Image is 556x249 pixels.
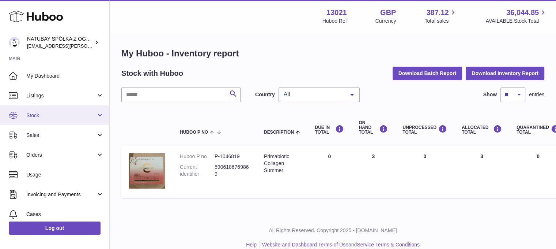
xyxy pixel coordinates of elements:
[380,8,396,18] strong: GBP
[402,125,447,135] div: UNPROCESSED Total
[9,37,20,48] img: kacper.antkowski@natubay.pl
[462,125,502,135] div: ALLOCATED Total
[424,8,457,25] a: 387.12 Total sales
[264,130,294,135] span: Description
[454,146,509,198] td: 3
[26,211,104,218] span: Cases
[466,67,544,80] button: Download Inventory Report
[26,191,96,198] span: Invoicing and Payments
[357,242,420,248] a: Service Terms & Conditions
[255,91,275,98] label: Country
[26,92,96,99] span: Listings
[26,152,96,159] span: Orders
[262,242,348,248] a: Website and Dashboard Terms of Use
[322,18,347,25] div: Huboo Ref
[424,18,457,25] span: Total sales
[483,91,497,98] label: Show
[215,153,249,160] dd: P-1046819
[485,8,547,25] a: 36,044.85 AVAILABLE Stock Total
[485,18,547,25] span: AVAILABLE Stock Total
[215,164,249,178] dd: 5906186769869
[326,8,347,18] strong: 13021
[537,153,540,159] span: 0
[282,91,345,98] span: All
[180,164,215,178] dt: Current identifier
[359,120,388,135] div: ON HAND Total
[315,125,344,135] div: DUE IN TOTAL
[506,8,539,18] span: 36,044.85
[121,68,183,78] h2: Stock with Huboo
[393,67,462,80] button: Download Batch Report
[26,171,104,178] span: Usage
[26,112,96,119] span: Stock
[180,153,215,160] dt: Huboo P no
[116,227,550,234] p: All Rights Reserved. Copyright 2025 - [DOMAIN_NAME]
[395,146,454,198] td: 0
[260,241,420,248] li: and
[351,146,395,198] td: 3
[529,91,544,98] span: entries
[129,153,165,189] img: product image
[9,222,101,235] a: Log out
[375,18,396,25] div: Currency
[307,146,351,198] td: 0
[26,132,96,139] span: Sales
[246,242,257,248] a: Help
[26,73,104,79] span: My Dashboard
[426,8,449,18] span: 387.12
[27,36,93,49] div: NATUBAY SPÓŁKA Z OGRANICZONĄ ODPOWIEDZIALNOŚCIĄ
[180,130,208,135] span: Huboo P no
[264,153,300,174] div: Primabiotic Collagen Summer
[27,43,147,49] span: [EMAIL_ADDRESS][PERSON_NAME][DOMAIN_NAME]
[121,48,544,59] h1: My Huboo - Inventory report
